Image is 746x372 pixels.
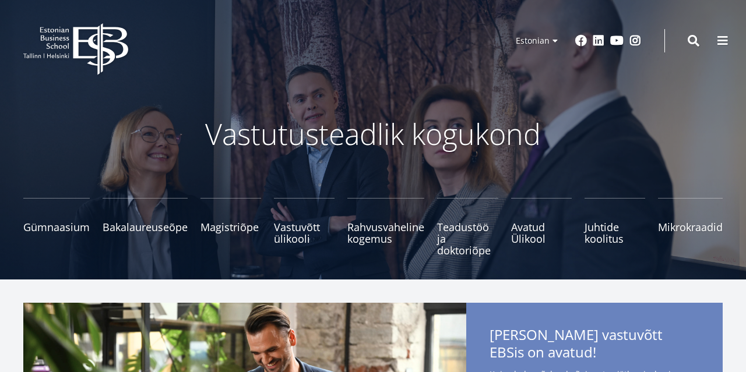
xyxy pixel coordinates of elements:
[200,221,261,233] span: Magistriõpe
[593,35,604,47] a: Linkedin
[103,221,188,233] span: Bakalaureuseõpe
[200,198,261,256] a: Magistriõpe
[23,221,90,233] span: Gümnaasium
[490,326,699,361] a: [PERSON_NAME] vastuvõtt EBSis on avatud!
[629,35,641,47] a: Instagram
[658,221,723,233] span: Mikrokraadid
[610,35,624,47] a: Youtube
[347,221,424,245] span: Rahvusvaheline kogemus
[437,221,498,256] span: Teadustöö ja doktoriõpe
[347,198,424,256] a: Rahvusvaheline kogemus
[658,198,723,256] a: Mikrokraadid
[585,221,645,245] span: Juhtide koolitus
[274,221,335,245] span: Vastuvõtt ülikooli
[490,325,663,362] span: [PERSON_NAME] vastuvõtt EBSis on avatud!
[437,198,498,256] a: Teadustöö ja doktoriõpe
[575,35,587,47] a: Facebook
[511,198,572,256] a: Avatud Ülikool
[511,221,572,245] span: Avatud Ülikool
[585,198,645,256] a: Juhtide koolitus
[274,198,335,256] a: Vastuvõtt ülikooli
[23,198,90,256] a: Gümnaasium
[64,116,682,151] p: Vastutusteadlik kogukond
[103,198,188,256] a: Bakalaureuseõpe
